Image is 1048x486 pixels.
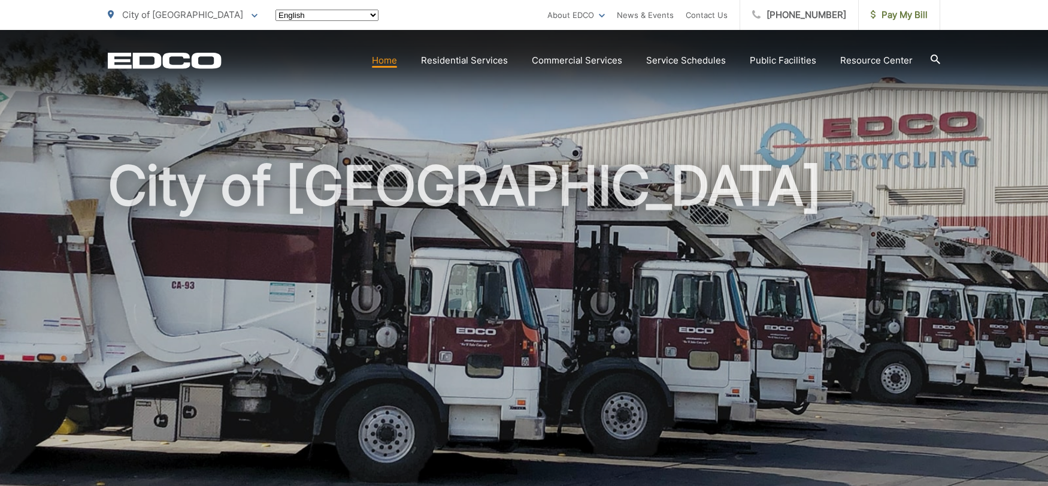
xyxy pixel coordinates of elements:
a: Commercial Services [532,53,622,68]
a: Home [372,53,397,68]
span: Pay My Bill [871,8,928,22]
span: City of [GEOGRAPHIC_DATA] [122,9,243,20]
a: About EDCO [547,8,605,22]
select: Select a language [275,10,378,21]
a: Contact Us [686,8,728,22]
a: Service Schedules [646,53,726,68]
a: Residential Services [421,53,508,68]
a: Public Facilities [750,53,816,68]
a: News & Events [617,8,674,22]
a: EDCD logo. Return to the homepage. [108,52,222,69]
a: Resource Center [840,53,913,68]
